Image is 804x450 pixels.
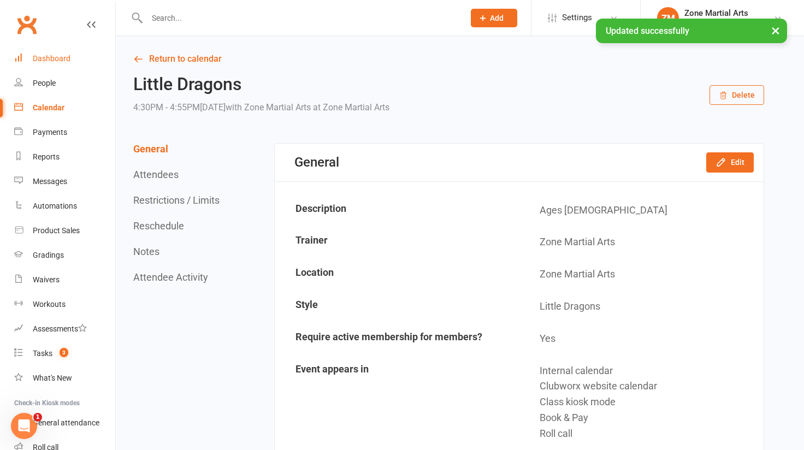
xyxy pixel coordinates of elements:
[33,226,80,235] div: Product Sales
[33,103,64,112] div: Calendar
[33,79,56,87] div: People
[60,348,68,357] span: 3
[33,413,42,422] span: 1
[33,374,72,382] div: What's New
[133,220,184,232] button: Reschedule
[14,96,115,120] a: Calendar
[14,268,115,292] a: Waivers
[14,71,115,96] a: People
[33,349,52,358] div: Tasks
[226,102,311,112] span: with Zone Martial Arts
[540,426,755,442] div: Roll call
[276,291,519,322] td: Style
[144,10,457,26] input: Search...
[14,243,115,268] a: Gradings
[133,169,179,180] button: Attendees
[14,317,115,341] a: Assessments
[706,152,754,172] button: Edit
[14,169,115,194] a: Messages
[13,11,40,38] a: Clubworx
[33,128,67,137] div: Payments
[133,143,168,155] button: General
[596,19,787,43] div: Updated successfully
[520,227,763,258] td: Zone Martial Arts
[520,291,763,322] td: Little Dragons
[14,46,115,71] a: Dashboard
[133,246,159,257] button: Notes
[33,251,64,259] div: Gradings
[133,194,220,206] button: Restrictions / Limits
[540,363,755,379] div: Internal calendar
[490,14,504,22] span: Add
[133,271,208,283] button: Attendee Activity
[276,227,519,258] td: Trainer
[14,194,115,218] a: Automations
[133,75,389,94] h2: Little Dragons
[14,411,115,435] a: General attendance kiosk mode
[562,5,592,30] span: Settings
[520,259,763,290] td: Zone Martial Arts
[14,218,115,243] a: Product Sales
[294,155,339,170] div: General
[33,202,77,210] div: Automations
[14,120,115,145] a: Payments
[657,7,679,29] div: ZM
[11,413,37,439] iframe: Intercom live chat
[471,9,517,27] button: Add
[684,8,748,18] div: Zone Martial Arts
[14,341,115,366] a: Tasks 3
[710,85,764,105] button: Delete
[14,145,115,169] a: Reports
[33,152,60,161] div: Reports
[540,394,755,410] div: Class kiosk mode
[33,418,99,427] div: General attendance
[133,100,389,115] div: 4:30PM - 4:55PM[DATE]
[520,323,763,354] td: Yes
[133,51,764,67] a: Return to calendar
[276,259,519,290] td: Location
[33,54,70,63] div: Dashboard
[14,292,115,317] a: Workouts
[276,323,519,354] td: Require active membership for members?
[33,177,67,186] div: Messages
[520,195,763,226] td: Ages [DEMOGRAPHIC_DATA]
[540,378,755,394] div: Clubworx website calendar
[276,195,519,226] td: Description
[684,18,748,28] div: Zone Martial Arts
[313,102,389,112] span: at Zone Martial Arts
[766,19,785,42] button: ×
[14,366,115,390] a: What's New
[33,324,87,333] div: Assessments
[33,275,60,284] div: Waivers
[540,410,755,426] div: Book & Pay
[276,356,519,449] td: Event appears in
[33,300,66,309] div: Workouts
